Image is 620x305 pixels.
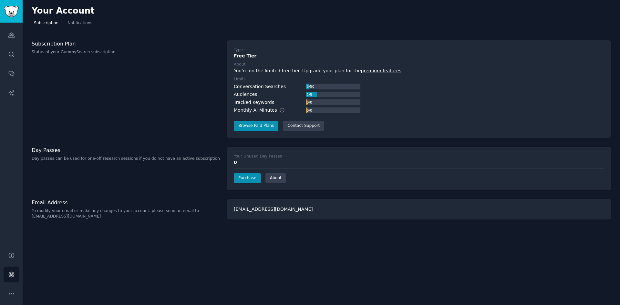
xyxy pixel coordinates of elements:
a: Subscription [32,18,61,31]
h3: Subscription Plan [32,40,220,47]
div: Type [234,47,243,53]
div: You're on the limited free tier. Upgrade your plan for the . [234,67,604,74]
div: Audiences [234,91,257,98]
div: Monthly AI Minutes [234,107,292,114]
a: Purchase [234,173,261,183]
h3: Day Passes [32,147,220,154]
div: Limits [234,76,246,82]
div: 1 / 5 [306,92,313,97]
div: Your Unused Day Passes [234,154,282,159]
div: 0 [234,159,604,166]
h2: Your Account [32,6,95,16]
a: Contact Support [283,121,324,131]
h3: Email Address [32,199,220,206]
a: Notifications [65,18,95,31]
div: Tracked Keywords [234,99,274,106]
div: Free Tier [234,53,604,59]
div: 0 / 0 [306,99,313,105]
div: 0 / 0 [306,107,313,113]
div: 3 / 50 [306,84,315,89]
span: Subscription [34,20,58,26]
div: About [234,62,245,67]
img: GummySearch logo [4,6,19,17]
a: Browse Paid Plans [234,121,278,131]
a: premium features [361,68,401,73]
div: Conversation Searches [234,83,286,90]
span: Notifications [67,20,92,26]
div: [EMAIL_ADDRESS][DOMAIN_NAME] [227,199,611,219]
a: About [265,173,286,183]
p: Status of your GummySearch subscription [32,49,220,55]
p: To modify your email or make any changes to your account, please send an email to [EMAIL_ADDRESS]... [32,208,220,219]
p: Day passes can be used for one-off research sessions if you do not have an active subscription [32,156,220,162]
